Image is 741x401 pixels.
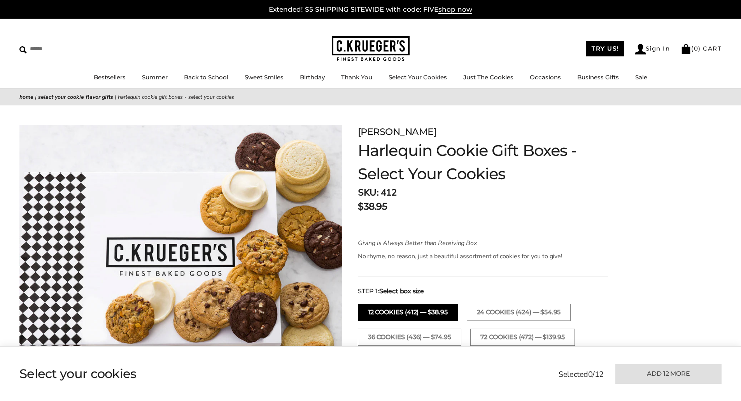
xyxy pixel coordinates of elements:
[595,369,604,380] span: 12
[19,43,112,55] input: Search
[681,44,691,54] img: Bag
[358,186,378,199] strong: SKU:
[115,93,116,101] span: |
[341,74,372,81] a: Thank You
[358,304,458,321] button: 12 Cookies (412) — $38.95
[19,93,33,101] a: Home
[38,93,113,101] a: Select Your Cookie Flavor Gifts
[530,74,561,81] a: Occasions
[681,45,722,52] a: (0) CART
[94,74,126,81] a: Bestsellers
[588,369,593,380] span: 0
[577,74,619,81] a: Business Gifts
[19,93,722,102] nav: breadcrumbs
[389,74,447,81] a: Select Your Cookies
[358,200,387,214] p: $38.95
[245,74,284,81] a: Sweet Smiles
[184,74,228,81] a: Back to School
[467,304,571,321] button: 24 Cookies (424) — $54.95
[142,74,168,81] a: Summer
[635,74,647,81] a: Sale
[358,252,571,261] p: No rhyme, no reason, just a beautiful assortment of cookies for you to give!
[379,287,424,296] strong: Select box size
[559,369,604,380] p: Selected /
[381,186,397,199] span: 412
[358,139,608,186] h1: Harlequin Cookie Gift Boxes - Select Your Cookies
[358,329,461,346] button: 36 Cookies (436) — $74.95
[19,46,27,54] img: Search
[358,287,608,296] div: STEP 1:
[635,44,646,54] img: Account
[586,41,624,56] a: TRY US!
[118,93,234,101] span: Harlequin Cookie Gift Boxes - Select Your Cookies
[615,364,722,384] button: Add 12 more
[35,93,37,101] span: |
[332,36,410,61] img: C.KRUEGER'S
[470,329,575,346] button: 72 Cookies (472) — $139.95
[694,45,699,52] span: 0
[463,74,513,81] a: Just The Cookies
[635,44,670,54] a: Sign In
[358,125,608,139] p: [PERSON_NAME]
[438,5,472,14] span: shop now
[300,74,325,81] a: Birthday
[358,239,477,247] em: Giving is Always Better than Receiving Box
[269,5,472,14] a: Extended! $5 SHIPPING SITEWIDE with code: FIVEshop now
